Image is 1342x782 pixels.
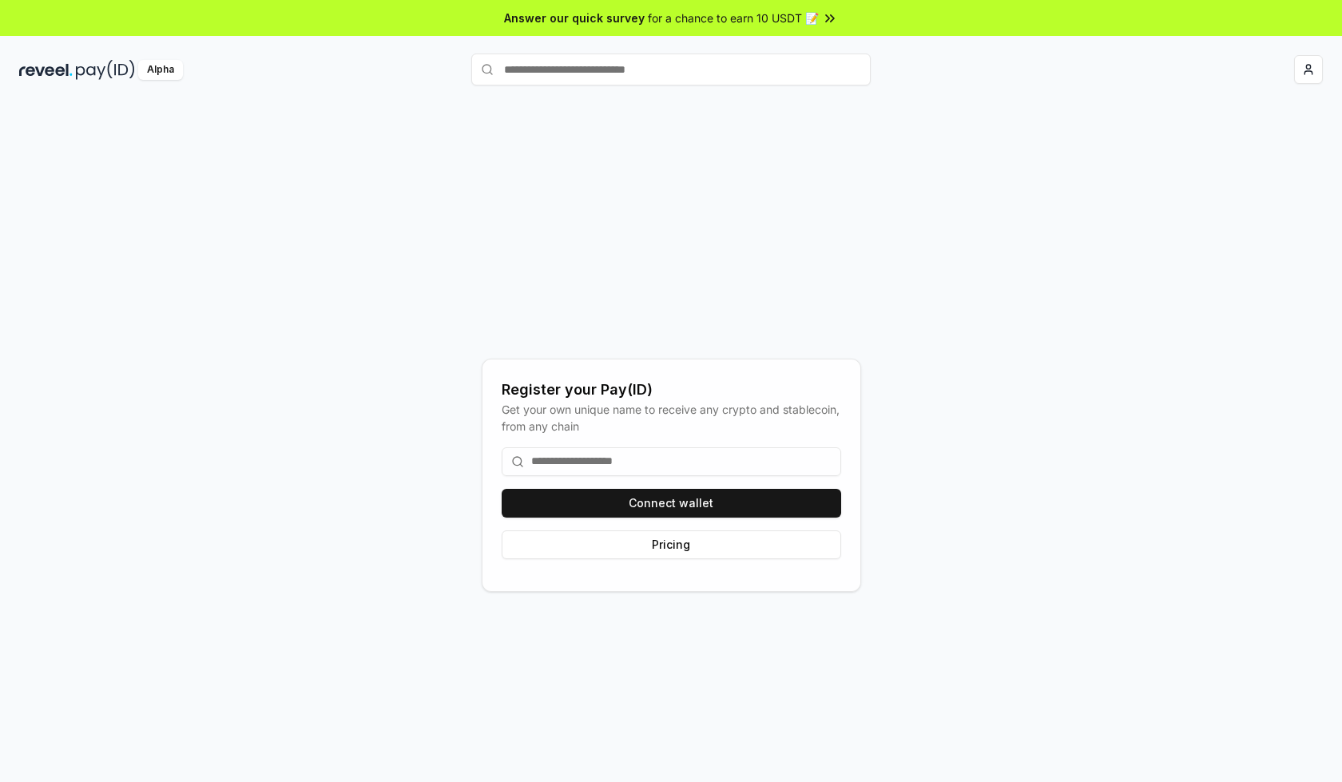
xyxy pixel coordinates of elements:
[138,60,183,80] div: Alpha
[648,10,819,26] span: for a chance to earn 10 USDT 📝
[502,401,841,435] div: Get your own unique name to receive any crypto and stablecoin, from any chain
[19,60,73,80] img: reveel_dark
[502,489,841,518] button: Connect wallet
[502,530,841,559] button: Pricing
[504,10,645,26] span: Answer our quick survey
[76,60,135,80] img: pay_id
[502,379,841,401] div: Register your Pay(ID)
